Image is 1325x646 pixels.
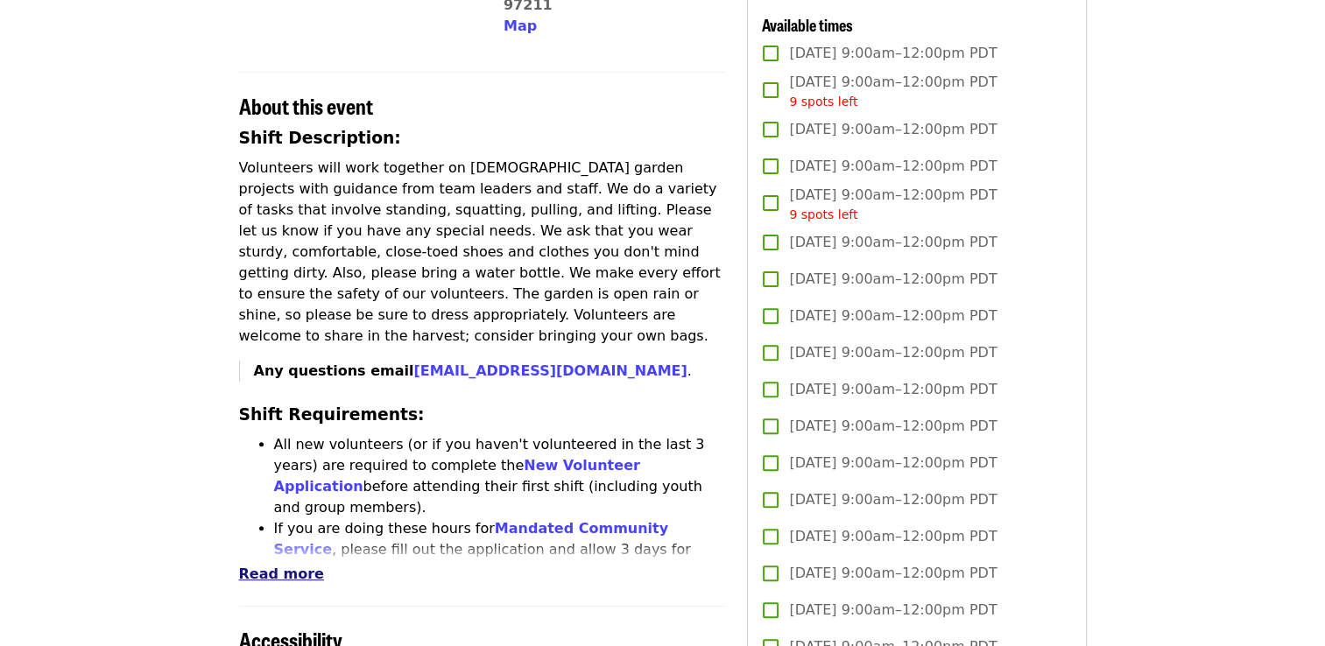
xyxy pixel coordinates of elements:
span: Available times [762,13,853,36]
li: If you are doing these hours for , please fill out the application and allow 3 days for approval.... [274,518,727,602]
span: [DATE] 9:00am–12:00pm PDT [789,232,997,253]
span: [DATE] 9:00am–12:00pm PDT [789,526,997,547]
span: [DATE] 9:00am–12:00pm PDT [789,379,997,400]
span: [DATE] 9:00am–12:00pm PDT [789,416,997,437]
span: [DATE] 9:00am–12:00pm PDT [789,453,997,474]
span: Read more [239,565,324,582]
span: About this event [239,90,373,121]
span: [DATE] 9:00am–12:00pm PDT [789,185,997,224]
span: [DATE] 9:00am–12:00pm PDT [789,342,997,363]
span: [DATE] 9:00am–12:00pm PDT [789,269,997,290]
span: Map [504,18,537,34]
button: Read more [239,564,324,585]
span: 9 spots left [789,207,857,221]
li: All new volunteers (or if you haven't volunteered in the last 3 years) are required to complete t... [274,434,727,518]
span: 9 spots left [789,95,857,109]
span: [DATE] 9:00am–12:00pm PDT [789,72,997,111]
span: [DATE] 9:00am–12:00pm PDT [789,305,997,327]
a: [EMAIL_ADDRESS][DOMAIN_NAME] [413,362,687,379]
span: [DATE] 9:00am–12:00pm PDT [789,489,997,510]
strong: Shift Description: [239,129,401,147]
span: [DATE] 9:00am–12:00pm PDT [789,600,997,621]
a: New Volunteer Application [274,457,640,495]
span: [DATE] 9:00am–12:00pm PDT [789,156,997,177]
strong: Any questions email [254,362,687,379]
strong: Shift Requirements: [239,405,425,424]
span: [DATE] 9:00am–12:00pm PDT [789,563,997,584]
button: Map [504,16,537,37]
p: Volunteers will work together on [DEMOGRAPHIC_DATA] garden projects with guidance from team leade... [239,158,727,347]
p: . [254,361,727,382]
span: [DATE] 9:00am–12:00pm PDT [789,43,997,64]
span: [DATE] 9:00am–12:00pm PDT [789,119,997,140]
